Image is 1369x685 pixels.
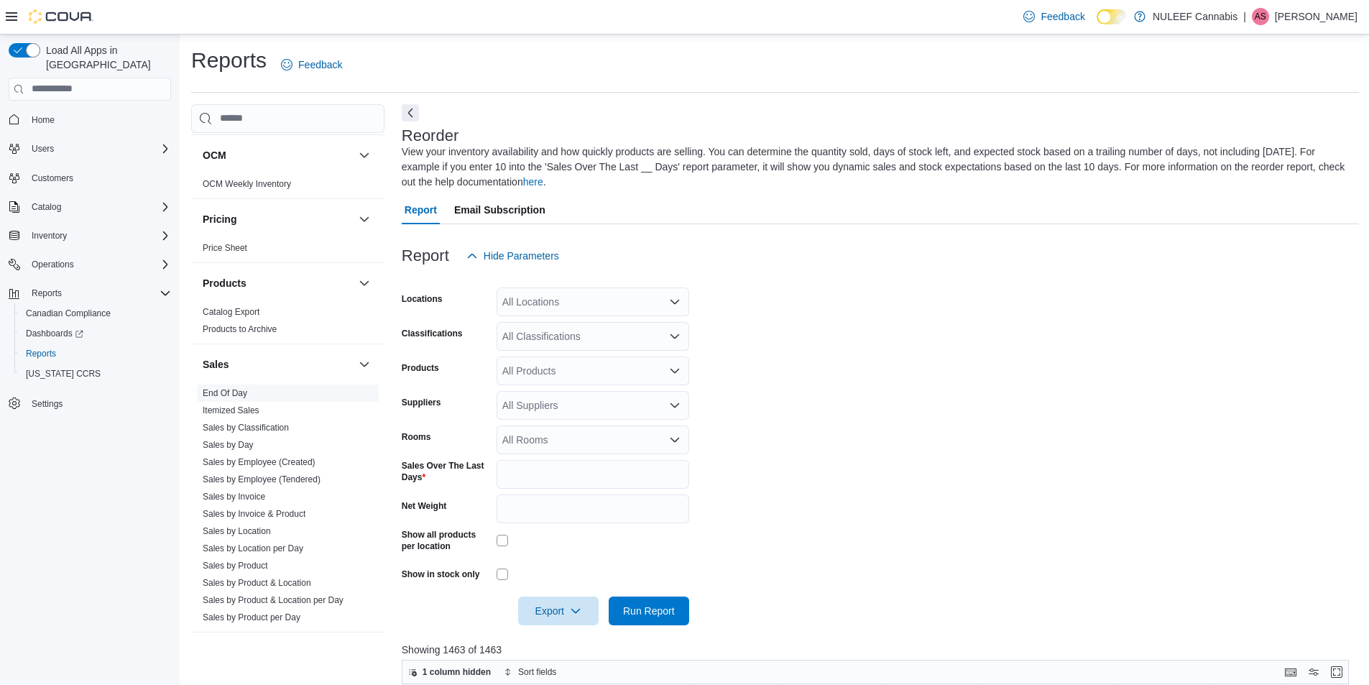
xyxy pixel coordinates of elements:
span: OCM Weekly Inventory [203,178,291,190]
span: Dark Mode [1097,24,1097,25]
span: Report [405,196,437,224]
a: Customers [26,170,79,187]
div: Sales [191,385,384,632]
label: Show all products per location [402,529,491,552]
button: Users [3,139,177,159]
button: Operations [3,254,177,275]
div: OCM [191,175,384,198]
button: Sort fields [498,663,562,681]
label: Products [402,362,439,374]
a: Sales by Product & Location per Day [203,595,344,605]
span: Catalog Export [203,306,259,318]
button: 1 column hidden [402,663,497,681]
span: Canadian Compliance [26,308,111,319]
span: Sales by Day [203,439,254,451]
a: Home [26,111,60,129]
button: Pricing [356,211,373,228]
p: | [1243,8,1246,25]
span: Settings [26,394,171,412]
a: Reports [20,345,62,362]
h3: Reorder [402,127,458,144]
span: Operations [26,256,171,273]
span: Catalog [32,201,61,213]
span: 1 column hidden [423,666,491,678]
a: Sales by Product [203,561,268,571]
label: Suppliers [402,397,441,408]
a: Sales by Invoice [203,492,265,502]
a: Dashboards [14,323,177,344]
button: Products [356,275,373,292]
div: Products [191,303,384,344]
span: Users [32,143,54,155]
span: Run Report [623,604,675,618]
button: Customers [3,167,177,188]
button: Taxes [203,645,353,660]
button: Run Report [609,597,689,625]
span: AS [1255,8,1266,25]
button: Taxes [356,644,373,661]
a: Price Sheet [203,243,247,253]
button: Sales [356,356,373,373]
span: Sort fields [518,666,556,678]
button: Products [203,276,353,290]
h3: OCM [203,148,226,162]
button: Inventory [3,226,177,246]
span: Load All Apps in [GEOGRAPHIC_DATA] [40,43,171,72]
span: Customers [32,173,73,184]
button: Next [402,104,419,121]
span: Sales by Product per Day [203,612,300,623]
button: Export [518,597,599,625]
span: Dashboards [20,325,171,342]
a: Sales by Classification [203,423,289,433]
label: Show in stock only [402,569,480,580]
button: Open list of options [669,331,681,342]
p: NULEEF Cannabis [1153,8,1237,25]
button: Open list of options [669,434,681,446]
span: Sales by Product [203,560,268,571]
span: Dashboards [26,328,83,339]
button: Enter fullscreen [1328,663,1345,681]
label: Locations [402,293,443,305]
button: OCM [356,147,373,164]
button: Open list of options [669,296,681,308]
span: Sales by Employee (Created) [203,456,315,468]
h1: Reports [191,46,267,75]
span: Sales by Invoice & Product [203,508,305,520]
p: [PERSON_NAME] [1275,8,1358,25]
span: Sales by Location [203,525,271,537]
a: Dashboards [20,325,89,342]
a: Sales by Invoice & Product [203,509,305,519]
span: Customers [26,169,171,187]
h3: Taxes [203,645,231,660]
span: Reports [26,348,56,359]
span: Inventory [32,230,67,242]
h3: Sales [203,357,229,372]
a: OCM Weekly Inventory [203,179,291,189]
h3: Pricing [203,212,236,226]
button: Keyboard shortcuts [1282,663,1299,681]
button: Users [26,140,60,157]
a: Feedback [275,50,348,79]
button: Sales [203,357,353,372]
span: Settings [32,398,63,410]
a: Catalog Export [203,307,259,317]
a: Canadian Compliance [20,305,116,322]
a: [US_STATE] CCRS [20,365,106,382]
button: Pricing [203,212,353,226]
div: Aram Shojaei [1252,8,1269,25]
button: Operations [26,256,80,273]
span: Canadian Compliance [20,305,171,322]
span: Feedback [298,58,342,72]
button: Hide Parameters [461,242,565,270]
span: Home [26,111,171,129]
span: Sales by Employee (Tendered) [203,474,321,485]
span: Catalog [26,198,171,216]
span: Sales by Product & Location per Day [203,594,344,606]
a: Sales by Employee (Created) [203,457,315,467]
span: Operations [32,259,74,270]
div: Pricing [191,239,384,262]
a: Sales by Day [203,440,254,450]
span: Sales by Classification [203,422,289,433]
span: Reports [26,285,171,302]
span: Sales by Location per Day [203,543,303,554]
